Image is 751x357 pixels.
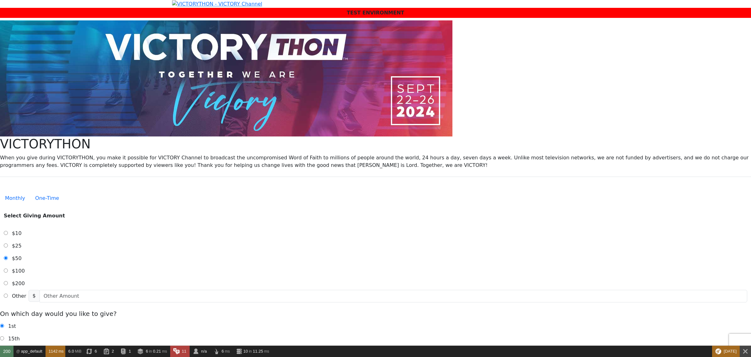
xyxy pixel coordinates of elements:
span: 2 [112,349,114,354]
a: 10 in 11.25 ms [233,346,272,357]
span: ms [59,349,64,354]
span: $25 [12,243,22,249]
a: 11 [170,346,190,357]
span: $100 [12,268,25,274]
span: in [249,349,252,354]
a: [DATE] [712,346,740,357]
span: [DATE] [724,349,737,354]
span: 11.25 [253,349,263,354]
span: ms [264,349,269,354]
a: 6 ms [210,346,233,357]
a: n/a [190,346,210,357]
span: 1142 [49,349,58,354]
span: 10 [243,349,248,354]
span: 11 [182,349,186,354]
span: 1st [8,323,16,329]
a: 2 [100,346,117,357]
span: 1 [129,349,131,354]
img: VICTORYTHON - VICTORY Channel [172,0,262,8]
span: ms [162,349,167,354]
button: One-Time [30,192,64,205]
span: $ [29,290,40,302]
a: 6 in 0.21 ms [134,346,170,357]
span: n/a [201,349,207,354]
a: 1142 ms [46,346,65,357]
div: This Symfony version will only receive security fixes. [712,346,740,357]
span: in [149,349,152,354]
a: 6.0 MiB [65,346,83,357]
span: 6 [146,349,148,354]
strong: Select Giving Amount [4,213,65,219]
label: Other [9,290,29,302]
span: 6 [222,349,224,354]
span: TEST ENVIRONMENT [347,10,404,16]
a: 1 [117,346,134,357]
span: 0.21 [153,349,161,354]
span: 15th [8,336,20,342]
span: $200 [12,280,25,286]
span: ms [225,349,230,354]
input: Other Amount [40,290,747,302]
span: app_default [21,349,42,354]
span: $10 [12,230,22,236]
span: @ [16,349,20,354]
span: 6.0 [68,349,74,354]
span: MiB [75,349,82,354]
span: 6 [95,349,97,354]
span: $50 [12,255,22,261]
